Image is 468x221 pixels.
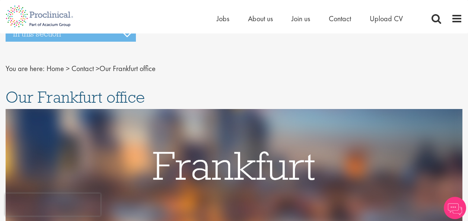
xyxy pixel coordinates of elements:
span: > [66,64,70,73]
h3: In this section [6,26,136,42]
span: Our Frankfurt office [6,87,145,107]
img: Chatbot [444,197,466,219]
span: You are here: [6,64,45,73]
a: breadcrumb link to Contact [71,64,94,73]
a: Jobs [217,14,229,23]
span: > [96,64,99,73]
span: Our Frankfurt office [47,64,156,73]
a: About us [248,14,273,23]
a: Join us [292,14,310,23]
a: breadcrumb link to Home [47,64,64,73]
iframe: reCAPTCHA [5,193,101,216]
a: Contact [329,14,351,23]
a: Upload CV [370,14,403,23]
